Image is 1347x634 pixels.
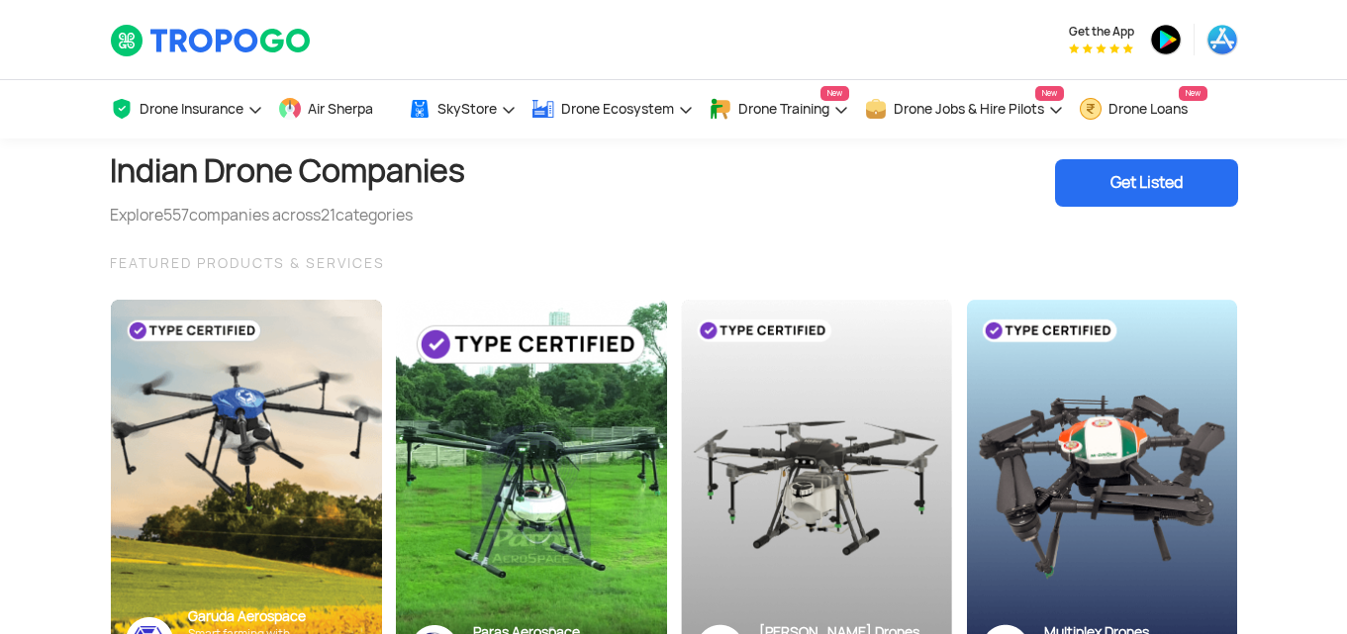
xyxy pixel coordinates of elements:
div: FEATURED PRODUCTS & SERVICES [110,251,1238,275]
a: Drone LoansNew [1079,80,1207,138]
span: Get the App [1069,24,1134,40]
img: ic_playstore.png [1150,24,1182,55]
img: App Raking [1069,44,1133,53]
span: New [820,86,849,101]
span: 21 [321,205,336,226]
span: Drone Jobs & Hire Pilots [894,101,1044,117]
img: TropoGo Logo [110,24,313,57]
a: Drone Ecosystem [531,80,694,138]
span: New [1179,86,1207,101]
a: Drone Insurance [110,80,263,138]
span: New [1035,86,1064,101]
img: ic_appstore.png [1206,24,1238,55]
span: Drone Ecosystem [561,101,674,117]
span: Drone Loans [1108,101,1188,117]
span: Drone Insurance [140,101,243,117]
span: SkyStore [437,101,497,117]
a: Drone TrainingNew [709,80,849,138]
span: 557 [163,205,189,226]
span: Air Sherpa [308,101,373,117]
div: Get Listed [1055,159,1238,207]
a: Drone Jobs & Hire PilotsNew [864,80,1064,138]
div: Explore companies across categories [110,204,465,227]
a: SkyStore [408,80,517,138]
div: Garuda Aerospace [188,607,367,626]
h1: Indian Drone Companies [110,138,465,204]
a: Air Sherpa [278,80,393,138]
span: Drone Training [738,101,829,117]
